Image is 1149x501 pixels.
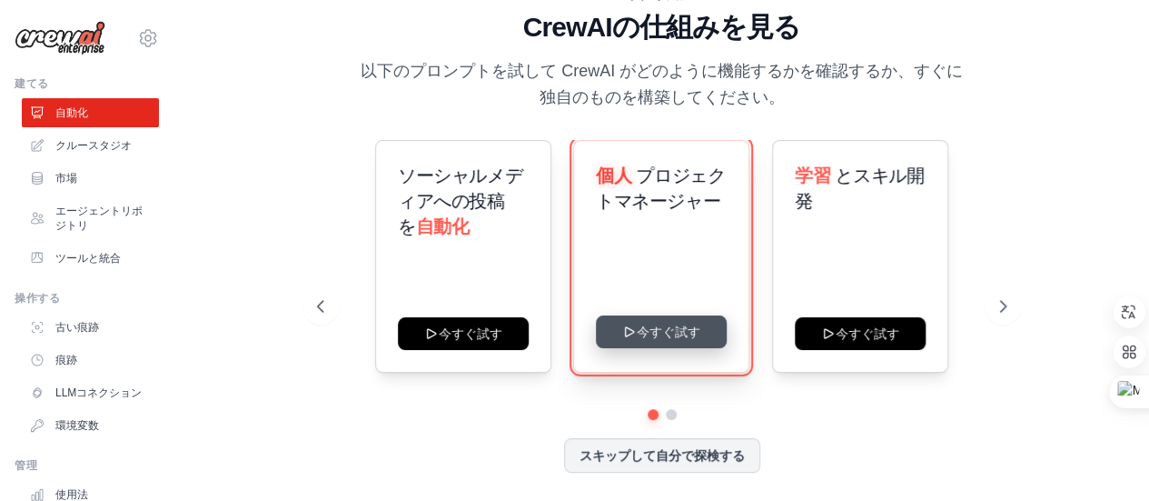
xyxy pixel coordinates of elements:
[836,326,899,341] font: 今すぐ試す
[398,165,522,236] font: ソーシャルメディアへの投稿を
[15,292,60,305] font: 操作する
[55,354,77,366] font: 痕跡
[22,244,159,273] a: ツールと統合
[15,77,49,90] font: 建てる
[596,165,725,211] font: プロジェクトマネージャー
[596,316,727,348] button: 今すぐ試す
[22,164,159,193] a: 市場
[416,216,470,236] font: 自動化
[439,326,502,341] font: 今すぐ試す
[55,488,88,501] font: 使用法
[22,196,159,240] a: エージェントリポジトリ
[55,252,121,265] font: ツールと統合
[55,172,77,185] font: 市場
[564,438,760,473] button: スキップして自分で探検する
[55,205,143,232] font: エージェントリポジトリ
[15,21,105,55] img: ロゴ
[55,386,142,399] font: LLMコネクション
[22,411,159,440] a: 環境変数
[22,131,159,160] a: クルースタジオ
[795,165,830,185] font: 学習
[596,165,631,185] font: 個人
[55,139,132,152] font: クルースタジオ
[795,317,926,350] button: 今すぐ試す
[22,313,159,342] a: 古い痕跡
[398,317,529,350] button: 今すぐ試す
[22,346,159,375] a: 痕跡
[22,378,159,407] a: LLMコネクション
[22,98,159,127] a: 自動化
[523,12,801,42] font: CrewAIの仕組みを見る
[795,165,924,211] font: とスキル開発
[55,321,99,334] font: 古い痕跡
[1058,414,1149,501] iframe: チャットウィジェット
[361,62,963,106] font: 以下のプロンプトを試して CrewAI がどのように機能するかを確認するか、すぐに独自のものを構築してください。
[55,419,99,432] font: 環境変数
[15,459,37,472] font: 管理
[579,448,745,463] font: スキップして自分で探検する
[55,106,88,119] font: 自動化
